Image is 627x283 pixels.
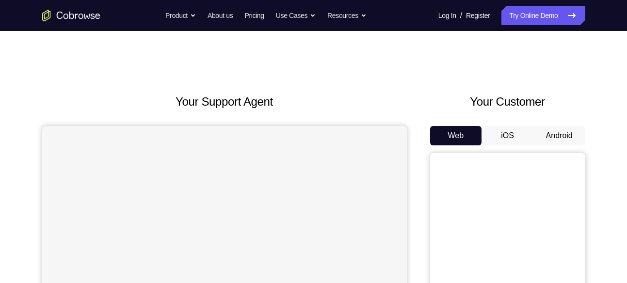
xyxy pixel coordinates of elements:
[430,93,585,110] h2: Your Customer
[501,6,585,25] a: Try Online Demo
[208,6,233,25] a: About us
[430,126,482,145] button: Web
[42,93,407,110] h2: Your Support Agent
[466,6,490,25] a: Register
[482,126,533,145] button: iOS
[438,6,456,25] a: Log In
[276,6,316,25] button: Use Cases
[244,6,264,25] a: Pricing
[327,6,367,25] button: Resources
[165,6,196,25] button: Product
[460,10,462,21] span: /
[42,10,100,21] a: Go to the home page
[533,126,585,145] button: Android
